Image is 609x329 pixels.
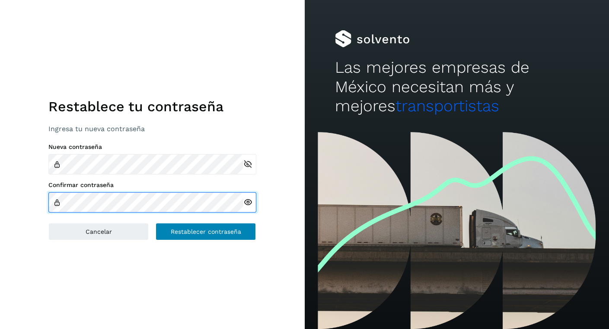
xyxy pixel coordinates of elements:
[395,97,499,115] span: transportistas
[335,58,579,116] h2: Las mejores empresas de México necesitan más y mejores
[48,143,256,151] label: Nueva contraseña
[156,223,256,240] button: Restablecer contraseña
[48,98,256,115] h1: Restablece tu contraseña
[48,223,149,240] button: Cancelar
[48,181,256,189] label: Confirmar contraseña
[48,125,256,133] p: Ingresa tu nueva contraseña
[86,229,112,235] span: Cancelar
[171,229,241,235] span: Restablecer contraseña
